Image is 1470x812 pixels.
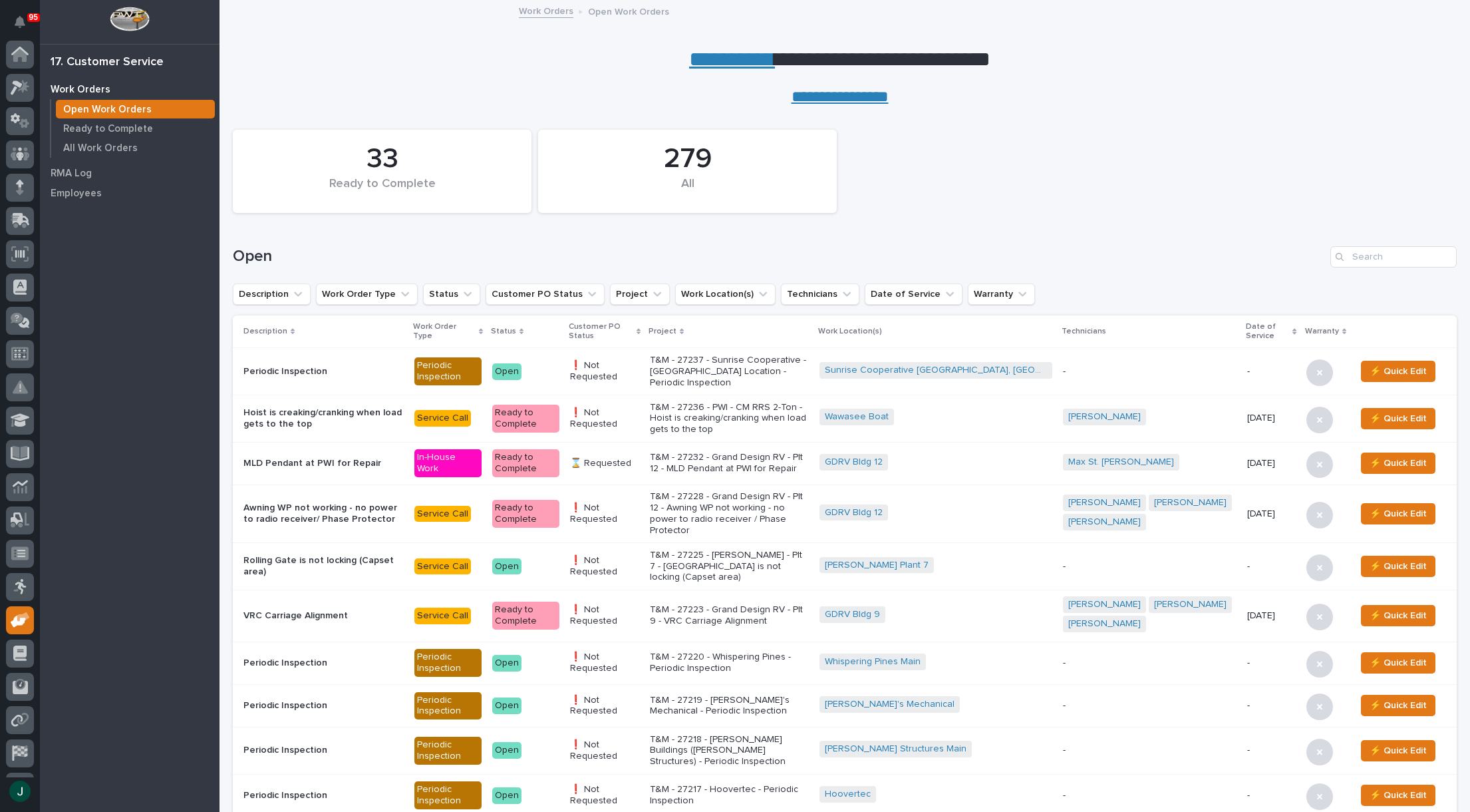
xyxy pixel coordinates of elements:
[1063,366,1237,377] p: -
[650,604,809,627] p: T&M - 27223 - Grand Design RV - Plt 9 - VRC Carriage Alignment
[865,284,962,305] button: Date of Service
[414,649,482,677] div: Periodic Inspection
[63,123,153,135] p: Ready to Complete
[492,602,559,630] div: Ready to Complete
[825,609,880,620] a: GDRV Bldg 9
[1062,324,1106,339] p: Technicians
[1063,790,1237,801] p: -
[1154,497,1227,508] a: [PERSON_NAME]
[1068,457,1174,468] a: Max St. [PERSON_NAME]
[650,491,809,536] p: T&M - 27228 - Grand Design RV - Plt 12 - Awning WP not working - no power to radio receiver / Pha...
[1370,743,1427,759] span: ⚡ Quick Edit
[243,555,404,578] p: Rolling Gate is not locking (Capset area)
[1247,413,1296,424] p: [DATE]
[492,405,559,433] div: Ready to Complete
[1370,558,1427,574] span: ⚡ Quick Edit
[1370,608,1427,624] span: ⚡ Quick Edit
[1361,785,1435,806] button: ⚡ Quick Edit
[233,684,1457,727] tr: Periodic InspectionPeriodic InspectionOpen❗ Not RequestedT&M - 27219 - [PERSON_NAME]'s Mechanical...
[243,658,404,669] p: Periodic Inspection
[1247,366,1296,377] p: -
[1247,458,1296,469] p: [DATE]
[570,739,639,762] p: ❗ Not Requested
[6,777,34,805] button: users-avatar
[1370,655,1427,671] span: ⚡ Quick Edit
[1068,599,1141,610] a: [PERSON_NAME]
[492,698,521,714] div: Open
[1370,506,1427,522] span: ⚡ Quick Edit
[519,3,573,18] a: Work Orders
[1154,599,1227,610] a: [PERSON_NAME]
[1361,361,1435,382] button: ⚡ Quick Edit
[650,550,809,583] p: T&M - 27225 - [PERSON_NAME] - Plt 7 - [GEOGRAPHIC_DATA] is not locking (Capset area)
[414,449,482,477] div: In-House Work
[825,365,1047,376] a: Sunrise Cooperative [GEOGRAPHIC_DATA], [GEOGRAPHIC_DATA]
[63,104,152,116] p: Open Work Orders
[51,138,220,157] a: All Work Orders
[650,402,809,435] p: T&M - 27236 - PWI - CM RRS 2-Ton - Hoist is creaking/cranking when load gets to the top
[1068,411,1141,423] a: [PERSON_NAME]
[570,695,639,717] p: ❗ Not Requested
[1247,508,1296,520] p: [DATE]
[650,355,809,388] p: T&M - 27237 - Sunrise Cooperative - [GEOGRAPHIC_DATA] Location - Periodic Inspection
[243,407,404,430] p: Hoist is creaking/cranking when load gets to the top
[825,743,966,755] a: [PERSON_NAME] Structures Main
[243,503,404,525] p: Awning WP not working - no power to radio receiver/ Phase Protector
[413,319,475,344] p: Work Order Type
[1361,605,1435,626] button: ⚡ Quick Edit
[1068,516,1141,528] a: [PERSON_NAME]
[825,411,889,423] a: Wawasee Boat
[486,284,605,305] button: Customer PO Status
[243,366,404,377] p: Periodic Inspection
[561,142,814,176] div: 279
[818,324,882,339] p: Work Location(s)
[570,407,639,430] p: ❗ Not Requested
[570,503,639,525] p: ❗ Not Requested
[825,699,955,710] a: [PERSON_NAME]'s Mechanical
[63,142,138,154] p: All Work Orders
[233,590,1457,642] tr: VRC Carriage AlignmentService CallReady to Complete❗ Not RequestedT&M - 27223 - Grand Design RV -...
[650,734,809,767] p: T&M - 27218 - [PERSON_NAME] Buildings ([PERSON_NAME] Structures) - Periodic Inspection
[233,247,1325,266] h1: Open
[968,284,1035,305] button: Warranty
[1370,363,1427,379] span: ⚡ Quick Edit
[414,781,482,809] div: Periodic Inspection
[1370,411,1427,427] span: ⚡ Quick Edit
[610,284,670,305] button: Project
[825,656,921,668] a: Whispering Pines Main
[414,357,482,385] div: Periodic Inspection
[825,789,871,800] a: Hoovertec
[51,55,164,70] div: 17. Customer Service
[414,692,482,720] div: Periodic Inspection
[233,543,1457,590] tr: Rolling Gate is not locking (Capset area)Service CallOpen❗ Not RequestedT&M - 27225 - [PERSON_NAM...
[1247,790,1296,801] p: -
[570,652,639,674] p: ❗ Not Requested
[570,555,639,578] p: ❗ Not Requested
[414,410,471,427] div: Service Call
[570,604,639,627] p: ❗ Not Requested
[561,177,814,205] div: All
[1361,453,1435,474] button: ⚡ Quick Edit
[51,100,220,118] a: Open Work Orders
[570,458,639,469] p: ⌛ Requested
[40,183,220,203] a: Employees
[1330,246,1457,268] input: Search
[781,284,859,305] button: Technicians
[110,7,149,31] img: Workspace Logo
[233,442,1457,485] tr: MLD Pendant at PWI for RepairIn-House WorkReady to Complete⌛ RequestedT&M - 27232 - Grand Design ...
[588,3,669,18] p: Open Work Orders
[233,348,1457,395] tr: Periodic InspectionPeriodic InspectionOpen❗ Not RequestedT&M - 27237 - Sunrise Cooperative - [GEO...
[51,84,110,96] p: Work Orders
[423,284,480,305] button: Status
[1361,556,1435,577] button: ⚡ Quick Edit
[1361,503,1435,524] button: ⚡ Quick Edit
[1370,787,1427,803] span: ⚡ Quick Edit
[650,784,809,807] p: T&M - 27217 - Hoovertec - Periodic Inspection
[51,119,220,138] a: Ready to Complete
[414,608,471,624] div: Service Call
[1247,561,1296,572] p: -
[1361,652,1435,674] button: ⚡ Quick Edit
[1247,745,1296,756] p: -
[233,284,311,305] button: Description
